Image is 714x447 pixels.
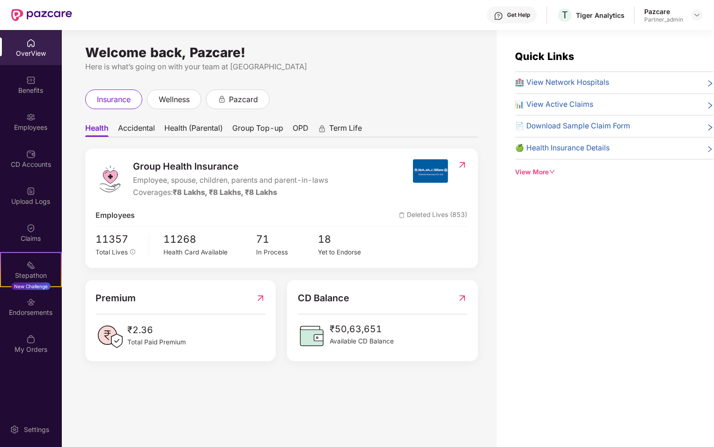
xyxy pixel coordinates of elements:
[96,210,135,222] span: Employees
[26,112,36,122] img: svg+xml;base64,PHN2ZyBpZD0iRW1wbG95ZWVzIiB4bWxucz0iaHR0cDovL3d3dy53My5vcmcvMjAwMC9zdmciIHdpZHRoPS...
[133,159,329,174] span: Group Health Insurance
[85,49,478,56] div: Welcome back, Pazcare!
[85,123,109,137] span: Health
[128,337,186,348] span: Total Paid Premium
[96,323,124,351] img: PaidPremiumIcon
[163,247,256,257] div: Health Card Available
[118,123,155,137] span: Accidental
[318,124,326,133] div: animation
[26,223,36,233] img: svg+xml;base64,PHN2ZyBpZD0iQ2xhaW0iIHhtbG5zPSJodHRwOi8vd3d3LnczLm9yZy8yMDAwL3N2ZyIgd2lkdGg9IjIwIi...
[318,247,380,257] div: Yet to Endorse
[562,9,568,21] span: T
[26,298,36,307] img: svg+xml;base64,PHN2ZyBpZD0iRW5kb3JzZW1lbnRzIiB4bWxucz0iaHR0cDovL3d3dy53My5vcmcvMjAwMC9zdmciIHdpZH...
[494,11,503,21] img: svg+xml;base64,PHN2ZyBpZD0iSGVscC0zMngzMiIgeG1sbnM9Imh0dHA6Ly93d3cudzMub3JnLzIwMDAvc3ZnIiB3aWR0aD...
[97,94,131,105] span: insurance
[330,336,394,347] span: Available CD Balance
[329,123,362,137] span: Term Life
[26,335,36,344] img: svg+xml;base64,PHN2ZyBpZD0iTXlfT3JkZXJzIiBkYXRhLW5hbWU9Ik15IE9yZGVycyIgeG1sbnM9Imh0dHA6Ly93d3cudz...
[707,144,714,154] span: right
[693,11,701,19] img: svg+xml;base64,PHN2ZyBpZD0iRHJvcGRvd24tMzJ4MzIiIHhtbG5zPSJodHRwOi8vd3d3LnczLm9yZy8yMDAwL3N2ZyIgd2...
[515,77,610,89] span: 🏥 View Network Hospitals
[1,271,61,280] div: Stepathon
[163,231,256,247] span: 11268
[164,123,223,137] span: Health (Parental)
[507,11,530,19] div: Get Help
[96,165,124,193] img: logo
[85,61,478,73] div: Here is what’s going on with your team at [GEOGRAPHIC_DATA]
[399,210,467,222] span: Deleted Lives (853)
[130,249,136,255] span: info-circle
[26,75,36,85] img: svg+xml;base64,PHN2ZyBpZD0iQmVuZWZpdHMiIHhtbG5zPSJodHRwOi8vd3d3LnczLm9yZy8yMDAwL3N2ZyIgd2lkdGg9Ij...
[26,38,36,48] img: svg+xml;base64,PHN2ZyBpZD0iSG9tZSIgeG1sbnM9Imh0dHA6Ly93d3cudzMub3JnLzIwMDAvc3ZnIiB3aWR0aD0iMjAiIG...
[707,101,714,111] span: right
[318,231,380,247] span: 18
[26,261,36,270] img: svg+xml;base64,PHN2ZyB4bWxucz0iaHR0cDovL3d3dy53My5vcmcvMjAwMC9zdmciIHdpZHRoPSIyMSIgaGVpZ2h0PSIyMC...
[256,247,318,257] div: In Process
[293,123,309,137] span: OPD
[11,9,72,21] img: New Pazcare Logo
[515,120,631,132] span: 📄 Download Sample Claim Form
[256,291,265,305] img: RedirectIcon
[707,122,714,132] span: right
[26,186,36,196] img: svg+xml;base64,PHN2ZyBpZD0iVXBsb2FkX0xvZ3MiIGRhdGEtbmFtZT0iVXBsb2FkIExvZ3MiIHhtbG5zPSJodHRwOi8vd3...
[10,425,19,434] img: svg+xml;base64,PHN2ZyBpZD0iU2V0dGluZy0yMHgyMCIgeG1sbnM9Imh0dHA6Ly93d3cudzMub3JnLzIwMDAvc3ZnIiB3aW...
[256,231,318,247] span: 71
[707,79,714,89] span: right
[576,11,625,20] div: Tiger Analytics
[644,7,683,16] div: Pazcare
[457,160,467,170] img: RedirectIcon
[457,291,467,305] img: RedirectIcon
[159,94,190,105] span: wellness
[229,94,258,105] span: pazcard
[218,95,226,103] div: animation
[515,99,594,111] span: 📊 View Active Claims
[515,167,714,178] div: View More
[232,123,283,137] span: Group Top-up
[330,322,394,336] span: ₹50,63,651
[399,212,405,218] img: deleteIcon
[11,283,51,290] div: New Challenge
[298,291,349,305] span: CD Balance
[133,187,329,199] div: Coverages:
[96,291,136,305] span: Premium
[128,323,186,337] span: ₹2.36
[515,50,574,62] span: Quick Links
[298,322,326,350] img: CDBalanceIcon
[413,159,448,183] img: insurerIcon
[133,175,329,186] span: Employee, spouse, children, parents and parent-in-laws
[21,425,52,434] div: Settings
[26,149,36,159] img: svg+xml;base64,PHN2ZyBpZD0iQ0RfQWNjb3VudHMiIGRhdGEtbmFtZT0iQ0QgQWNjb3VudHMiIHhtbG5zPSJodHRwOi8vd3...
[644,16,683,23] div: Partner_admin
[96,248,128,256] span: Total Lives
[173,188,278,197] span: ₹8 Lakhs, ₹8 Lakhs, ₹8 Lakhs
[515,142,610,154] span: 🍏 Health Insurance Details
[96,231,142,247] span: 11357
[549,169,556,175] span: down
